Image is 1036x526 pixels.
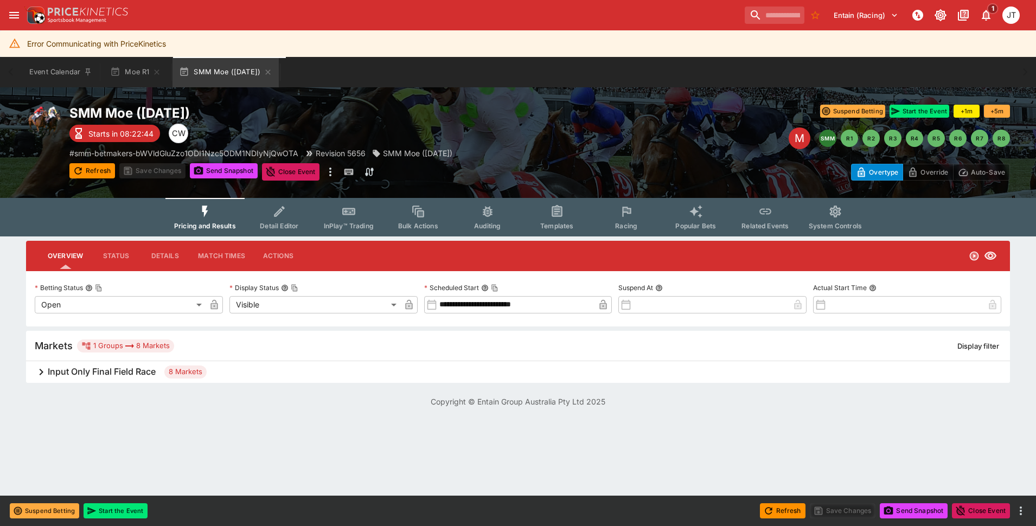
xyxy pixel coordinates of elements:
[324,163,337,181] button: more
[383,147,452,159] p: SMM Moe ([DATE])
[491,284,498,292] button: Copy To Clipboard
[316,147,366,159] p: Revision 5656
[48,8,128,16] img: PriceKinetics
[324,222,374,230] span: InPlay™ Trading
[760,503,805,518] button: Refresh
[880,503,948,518] button: Send Snapshot
[69,105,540,121] h2: Copy To Clipboard
[903,164,953,181] button: Override
[140,243,189,269] button: Details
[951,337,1006,355] button: Display filter
[976,5,996,25] button: Notifications
[993,130,1010,147] button: R8
[789,127,810,149] div: Edit Meeting
[952,503,1010,518] button: Close Event
[372,147,452,159] div: SMM Moe (04/09/25)
[474,222,501,230] span: Auditing
[884,130,901,147] button: R3
[260,222,298,230] span: Detail Editor
[92,243,140,269] button: Status
[807,7,824,24] button: No Bookmarks
[618,283,653,292] p: Suspend At
[908,5,928,25] button: NOT Connected to PK
[813,283,867,292] p: Actual Start Time
[291,284,298,292] button: Copy To Clipboard
[920,166,948,178] p: Override
[229,283,279,292] p: Display Status
[615,222,637,230] span: Racing
[820,105,885,118] button: Suspend Betting
[745,7,804,24] input: search
[165,198,871,236] div: Event type filters
[869,284,877,292] button: Actual Start Time
[841,130,858,147] button: R1
[10,503,79,518] button: Suspend Betting
[189,243,254,269] button: Match Times
[39,243,92,269] button: Overview
[851,164,1010,181] div: Start From
[969,251,980,261] svg: Open
[869,166,898,178] p: Overtype
[35,283,83,292] p: Betting Status
[851,164,903,181] button: Overtype
[928,130,945,147] button: R5
[890,105,949,118] button: Start the Event
[85,284,93,292] button: Betting StatusCopy To Clipboard
[481,284,489,292] button: Scheduled StartCopy To Clipboard
[69,163,115,178] button: Refresh
[999,3,1023,27] button: Josh Tanner
[48,366,156,377] h6: Input Only Final Field Race
[675,222,716,230] span: Popular Bets
[190,163,258,178] button: Send Snapshot
[254,243,303,269] button: Actions
[69,147,298,159] p: Copy To Clipboard
[1002,7,1020,24] div: Josh Tanner
[281,284,289,292] button: Display StatusCopy To Clipboard
[809,222,862,230] span: System Controls
[819,130,1010,147] nav: pagination navigation
[101,57,170,87] button: Moe R1
[931,5,950,25] button: Toggle light/dark mode
[35,339,73,352] h5: Markets
[906,130,923,147] button: R4
[88,128,154,139] p: Starts in 08:22:44
[81,339,170,352] div: 1 Groups 8 Markets
[174,222,236,230] span: Pricing and Results
[424,283,479,292] p: Scheduled Start
[971,166,1005,178] p: Auto-Save
[84,503,148,518] button: Start the Event
[862,130,880,147] button: R2
[169,124,188,143] div: Clint Wallis
[172,57,279,87] button: SMM Moe ([DATE])
[819,130,836,147] button: SMM
[987,3,999,14] span: 1
[48,18,106,23] img: Sportsbook Management
[1014,504,1027,517] button: more
[398,222,438,230] span: Bulk Actions
[26,105,61,139] img: horse_racing.png
[984,105,1010,118] button: +5m
[655,284,663,292] button: Suspend At
[971,130,988,147] button: R7
[540,222,573,230] span: Templates
[27,34,166,54] div: Error Communicating with PriceKinetics
[827,7,905,24] button: Select Tenant
[35,296,206,313] div: Open
[229,296,400,313] div: Visible
[24,4,46,26] img: PriceKinetics Logo
[984,249,997,262] svg: Visible
[954,105,980,118] button: +1m
[741,222,789,230] span: Related Events
[949,130,967,147] button: R6
[164,367,207,377] span: 8 Markets
[23,57,99,87] button: Event Calendar
[262,163,320,181] button: Close Event
[95,284,103,292] button: Copy To Clipboard
[953,164,1010,181] button: Auto-Save
[954,5,973,25] button: Documentation
[4,5,24,25] button: open drawer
